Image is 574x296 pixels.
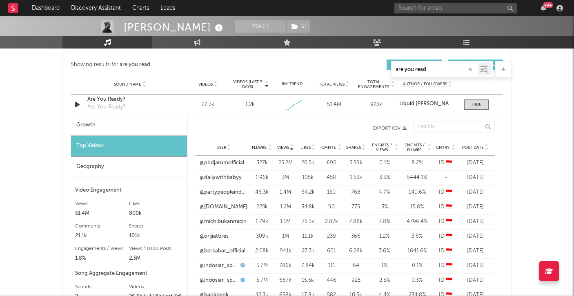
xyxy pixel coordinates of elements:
div: ID [436,203,456,211]
div: Song Aggregate Engagement [75,269,183,278]
span: Cmnts. [321,145,337,150]
div: 775 [346,203,366,211]
a: @dailywithbabyy [200,174,242,182]
span: Views [277,145,289,150]
div: 1M [276,232,295,241]
div: 3M [276,174,295,182]
div: 1.2 % [370,232,399,241]
span: Sound Name [114,82,141,87]
div: 51.4M [75,209,129,219]
input: Search for artists [394,3,517,13]
div: 51.4M [315,101,353,109]
div: [DATE] [460,203,491,211]
div: 1.96k [252,174,272,182]
a: @indosiar_sports [200,276,238,285]
div: 4.7 % [370,188,399,197]
div: - [436,174,456,182]
div: [DATE] [460,247,491,255]
div: 1.2k [245,101,255,109]
input: Search by song name or URL [392,66,478,73]
a: @berkabar_official [200,247,245,255]
div: Likes [129,199,183,209]
div: 2.3M [129,254,183,263]
div: 800k [129,209,183,219]
div: Views / 1000 Posts [129,244,183,254]
div: 0.3 % [403,276,432,285]
div: 1.1M [276,218,295,226]
div: 5.7M [252,276,272,285]
div: 941k [276,247,295,255]
span: Engmts / Fllwrs. [403,143,427,152]
span: Author / Followers [403,82,447,87]
div: 15.5k [299,276,317,285]
a: @indosiar_sports [200,262,238,270]
div: Comments [75,221,129,231]
div: 20.5k [299,159,317,167]
span: Likes [300,145,311,150]
div: are you read [120,60,151,70]
div: [DATE] [460,174,491,182]
div: ID [436,232,456,241]
div: [DATE] [460,159,491,167]
div: 309k [252,232,272,241]
div: 101k [129,231,183,241]
span: 🇮🇩 [446,234,453,239]
div: 687k [276,276,295,285]
div: 6.26k [346,247,366,255]
div: Engagements / Views [75,244,129,254]
div: 225k [252,203,272,211]
span: 🇮🇩 [446,160,453,166]
div: Top Videos [71,136,187,157]
div: Video Engagement [75,186,183,195]
div: [DATE] [460,262,491,270]
span: 🇮🇩 [446,248,453,254]
div: 3.5 % [370,174,399,182]
div: 3.8 % [403,232,432,241]
div: 1.4M [276,188,295,197]
div: 21.1k [75,231,129,241]
div: 99 + [543,2,553,8]
span: Engmts / Views [370,143,394,152]
div: Videos [129,282,183,292]
a: @orijiattires [200,232,229,241]
div: 2.87k [321,218,342,226]
button: Track [235,20,286,33]
div: 1.2M [276,203,295,211]
span: Total Engagements [357,80,390,89]
div: 6M Trend [273,81,311,87]
div: 150 [321,188,342,197]
div: Are You Ready? [87,103,125,111]
div: 27.3k [299,247,317,255]
div: [PERSON_NAME] [124,20,225,34]
button: Export CSV [204,126,407,131]
div: 2.08k [252,247,272,255]
div: 1.53k [346,174,366,182]
div: Growth [71,115,187,136]
a: Liquid [PERSON_NAME] & [PERSON_NAME] & akeey [399,101,456,107]
span: 🇮🇩 [446,263,453,268]
button: (1) [287,20,310,33]
a: @michibukanmicin [200,218,247,226]
div: 8.2 % [403,159,432,167]
div: 3 % [370,203,399,211]
div: ID [436,247,456,255]
div: Shares [129,221,183,231]
div: 923k [357,101,395,109]
div: Are You Ready? [87,95,173,104]
div: 0.1 % [370,159,399,167]
div: 11.1k [299,232,317,241]
input: Search... [413,121,495,133]
span: Shares [346,145,361,150]
div: 601 [321,247,342,255]
div: 458 [321,174,342,182]
div: 5444.1 % [403,174,432,182]
div: 4796.4 % [403,218,432,226]
div: Showing results for [71,60,287,70]
div: ID [436,159,456,167]
button: Official(1) [448,60,503,70]
div: 7.84k [299,262,317,270]
div: ID [436,262,456,270]
div: 0.1 % [403,262,432,270]
div: ID [436,218,456,226]
div: [DATE] [460,188,491,197]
